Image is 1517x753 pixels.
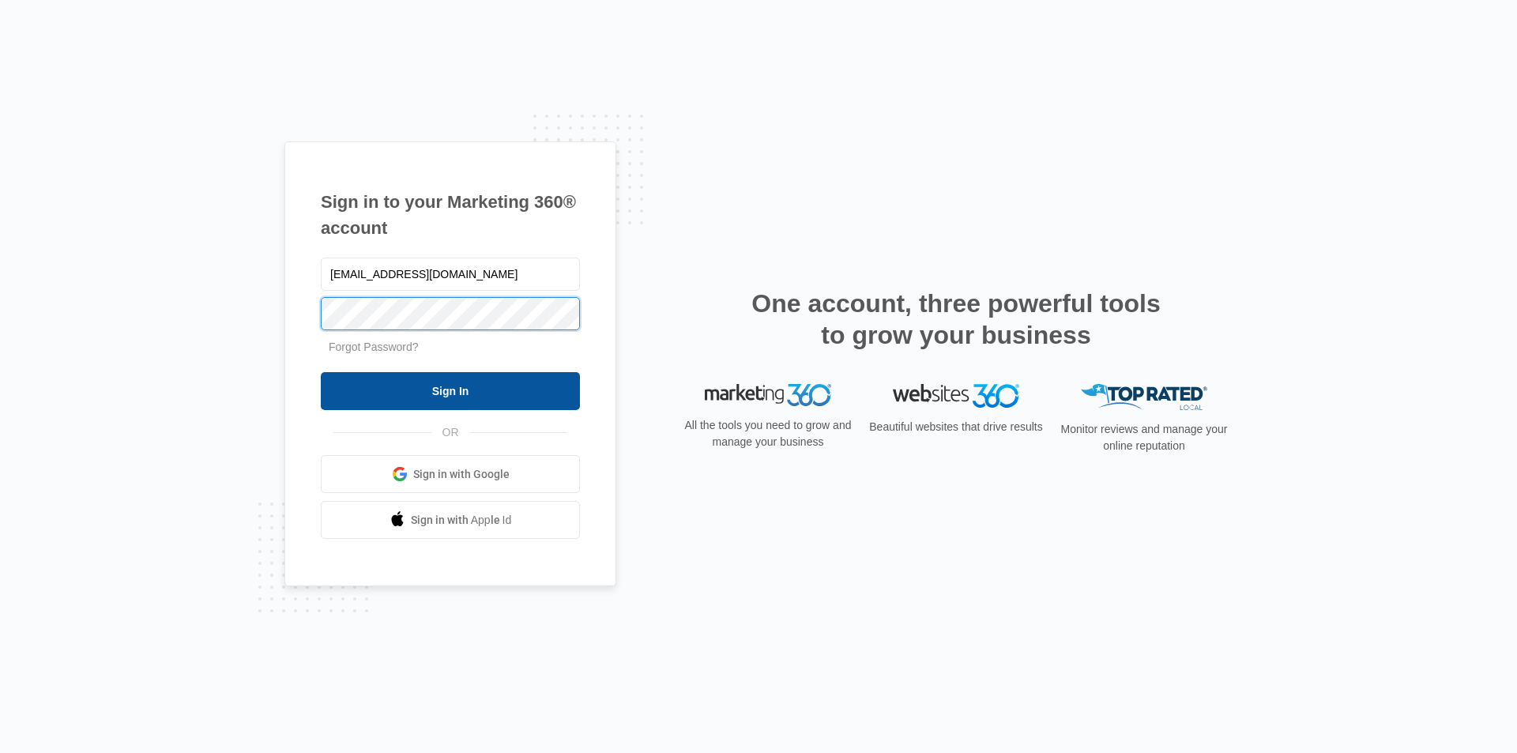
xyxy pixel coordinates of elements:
p: Monitor reviews and manage your online reputation [1056,421,1233,454]
span: OR [431,424,470,441]
h2: One account, three powerful tools to grow your business [747,288,1165,351]
span: Sign in with Google [413,466,510,483]
a: Sign in with Google [321,455,580,493]
img: Websites 360 [893,384,1019,407]
input: Sign In [321,372,580,410]
input: Email [321,258,580,291]
p: All the tools you need to grow and manage your business [679,417,856,450]
span: Sign in with Apple Id [411,512,512,529]
a: Forgot Password? [329,341,419,353]
p: Beautiful websites that drive results [868,419,1045,435]
img: Top Rated Local [1081,384,1207,410]
img: Marketing 360 [705,384,831,406]
h1: Sign in to your Marketing 360® account [321,189,580,241]
a: Sign in with Apple Id [321,501,580,539]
